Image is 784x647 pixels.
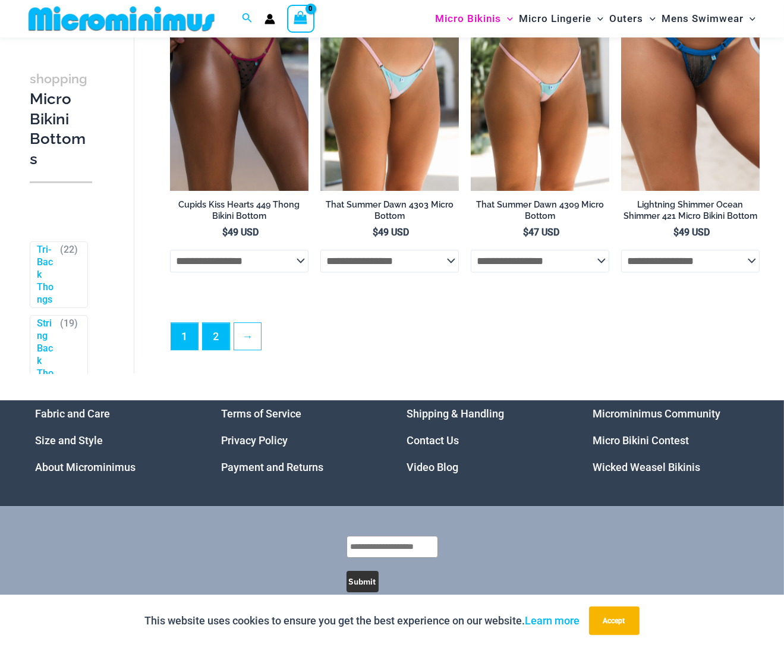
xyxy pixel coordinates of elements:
img: MM SHOP LOGO FLAT [24,5,219,32]
a: Size and Style [36,434,103,447]
span: $ [523,227,528,238]
a: → [234,323,261,350]
span: Menu Toggle [591,4,603,34]
nav: Menu [36,400,192,480]
bdi: 49 USD [373,227,409,238]
a: Microminimus Community [593,407,720,420]
button: Accept [589,607,640,635]
h2: That Summer Dawn 4303 Micro Bottom [320,199,459,221]
h2: Lightning Shimmer Ocean Shimmer 421 Micro Bikini Bottom [621,199,760,221]
span: $ [373,227,378,238]
a: Account icon link [265,14,275,24]
a: Tri-Back Thongs [37,244,55,306]
a: Page 2 [203,323,229,350]
a: Micro LingerieMenu ToggleMenu Toggle [516,4,606,34]
aside: Footer Widget 4 [593,400,749,480]
a: Lightning Shimmer Ocean Shimmer 421 Micro Bikini Bottom [621,199,760,226]
span: Micro Bikinis [435,4,501,34]
a: Privacy Policy [221,434,288,447]
nav: Site Navigation [430,2,760,36]
span: Menu Toggle [744,4,755,34]
a: View Shopping Cart, empty [287,5,314,32]
span: Menu Toggle [644,4,656,34]
nav: Menu [221,400,377,480]
a: Micro Bikini Contest [593,434,689,447]
span: $ [222,227,228,238]
a: That Summer Dawn 4309 Micro Bottom [471,199,609,226]
a: Mens SwimwearMenu ToggleMenu Toggle [659,4,758,34]
aside: Footer Widget 3 [407,400,563,480]
a: Micro BikinisMenu ToggleMenu Toggle [432,4,516,34]
bdi: 49 USD [673,227,710,238]
bdi: 49 USD [222,227,259,238]
a: Cupids Kiss Hearts 449 Thong Bikini Bottom [170,199,308,226]
a: Video Blog [407,461,459,473]
span: Mens Swimwear [662,4,744,34]
a: Fabric and Care [36,407,111,420]
a: OutersMenu ToggleMenu Toggle [607,4,659,34]
h2: Cupids Kiss Hearts 449 Thong Bikini Bottom [170,199,308,221]
aside: Footer Widget 2 [221,400,377,480]
a: About Microminimus [36,461,136,473]
span: ( ) [60,244,78,306]
span: Outers [610,4,644,34]
aside: Footer Widget 1 [36,400,192,480]
a: Terms of Service [221,407,301,420]
a: Wicked Weasel Bikinis [593,461,700,473]
a: String Back Thongs [37,318,55,392]
span: ( ) [60,318,78,392]
a: Contact Us [407,434,459,447]
span: 22 [64,244,74,255]
a: That Summer Dawn 4303 Micro Bottom [320,199,459,226]
h3: Micro Bikini Bottoms [30,68,92,169]
bdi: 47 USD [523,227,559,238]
span: Menu Toggle [501,4,513,34]
h2: That Summer Dawn 4309 Micro Bottom [471,199,609,221]
a: Search icon link [242,11,253,26]
a: Payment and Returns [221,461,323,473]
a: Shipping & Handling [407,407,505,420]
a: Learn more [525,614,580,627]
nav: Product Pagination [170,322,760,357]
span: $ [673,227,679,238]
nav: Menu [593,400,749,480]
span: Micro Lingerie [519,4,591,34]
p: This website uses cookies to ensure you get the best experience on our website. [145,612,580,630]
nav: Menu [407,400,563,480]
button: Submit [347,571,379,592]
span: shopping [30,71,87,86]
span: 19 [64,318,74,329]
span: Page 1 [171,323,198,350]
